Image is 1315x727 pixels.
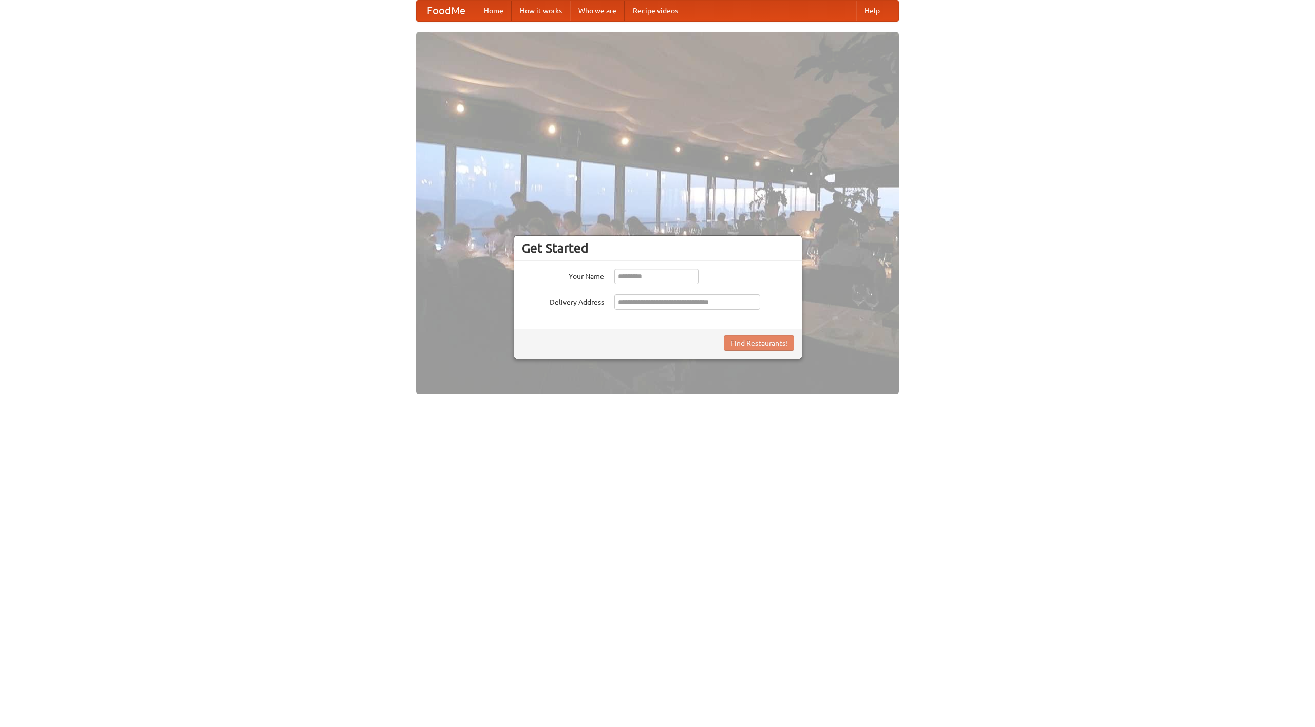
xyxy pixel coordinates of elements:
label: Your Name [522,269,604,282]
button: Find Restaurants! [724,335,794,351]
a: FoodMe [417,1,476,21]
h3: Get Started [522,240,794,256]
a: Recipe videos [625,1,686,21]
a: Help [856,1,888,21]
a: Who we are [570,1,625,21]
a: How it works [512,1,570,21]
a: Home [476,1,512,21]
label: Delivery Address [522,294,604,307]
